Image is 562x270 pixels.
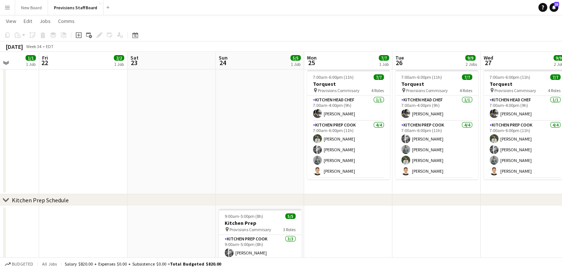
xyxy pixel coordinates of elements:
[25,55,36,61] span: 1/1
[40,18,51,24] span: Jobs
[55,16,78,26] a: Comms
[395,96,478,121] app-card-role: Kitchen Head Chef1/17:00am-4:00pm (9h)[PERSON_NAME]
[466,61,477,67] div: 2 Jobs
[460,88,472,93] span: 4 Roles
[290,55,301,61] span: 5/5
[4,260,34,268] button: Budgeted
[24,44,43,49] span: Week 34
[3,16,19,26] a: View
[394,58,404,67] span: 26
[307,70,390,179] app-job-card: 7:00am-6:00pm (11h)7/7Torquest Provisions Commisary4 RolesKitchen Head Chef1/17:00am-4:00pm (9h)[...
[42,54,48,61] span: Fri
[307,81,390,87] h3: Torquest
[285,213,296,219] span: 5/5
[374,74,384,80] span: 7/7
[114,61,124,67] div: 1 Job
[219,220,302,226] h3: Kitchen Prep
[549,3,558,12] a: 23
[484,54,493,61] span: Wed
[114,55,124,61] span: 2/2
[306,58,317,67] span: 25
[395,70,478,179] app-job-card: 7:00am-6:00pm (11h)7/7Torquest Provisions Commisary4 RolesKitchen Head Chef1/17:00am-4:00pm (9h)[...
[462,74,472,80] span: 7/7
[379,61,389,67] div: 1 Job
[58,18,75,24] span: Comms
[406,88,448,93] span: Provisions Commisary
[371,88,384,93] span: 4 Roles
[12,261,33,267] span: Budgeted
[225,213,263,219] span: 9:00am-5:00pm (8h)
[395,81,478,87] h3: Torquest
[218,58,228,67] span: 24
[313,74,354,80] span: 7:00am-6:00pm (11h)
[41,58,48,67] span: 22
[6,18,16,24] span: View
[550,74,561,80] span: 7/7
[41,261,58,267] span: All jobs
[229,227,271,232] span: Provisions Commisary
[46,44,54,49] div: EDT
[554,2,559,7] span: 23
[465,55,476,61] span: 9/9
[219,54,228,61] span: Sun
[24,18,32,24] span: Edit
[401,74,442,80] span: 7:00am-6:00pm (11h)
[12,196,69,204] div: Kitchen Prep Schedule
[48,0,103,15] button: Provisions Staff Board
[307,96,390,121] app-card-role: Kitchen Head Chef1/17:00am-4:00pm (9h)[PERSON_NAME]
[318,88,360,93] span: Provisions Commisary
[494,88,536,93] span: Provisions Commisary
[548,88,561,93] span: 4 Roles
[307,121,390,178] app-card-role: Kitchen Prep Cook4/47:00am-6:00pm (11h)[PERSON_NAME][PERSON_NAME][PERSON_NAME][PERSON_NAME]
[395,54,404,61] span: Tue
[395,121,478,178] app-card-role: Kitchen Prep Cook4/47:00am-6:00pm (11h)[PERSON_NAME][PERSON_NAME][PERSON_NAME][PERSON_NAME]
[26,61,35,67] div: 1 Job
[15,0,48,15] button: New Board
[307,54,317,61] span: Mon
[129,58,139,67] span: 23
[65,261,221,267] div: Salary $820.00 + Expenses $0.00 + Subsistence $0.00 =
[6,43,23,50] div: [DATE]
[170,261,221,267] span: Total Budgeted $820.00
[483,58,493,67] span: 27
[291,61,300,67] div: 1 Job
[130,54,139,61] span: Sat
[21,16,35,26] a: Edit
[37,16,54,26] a: Jobs
[283,227,296,232] span: 3 Roles
[379,55,389,61] span: 7/7
[490,74,530,80] span: 7:00am-6:00pm (11h)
